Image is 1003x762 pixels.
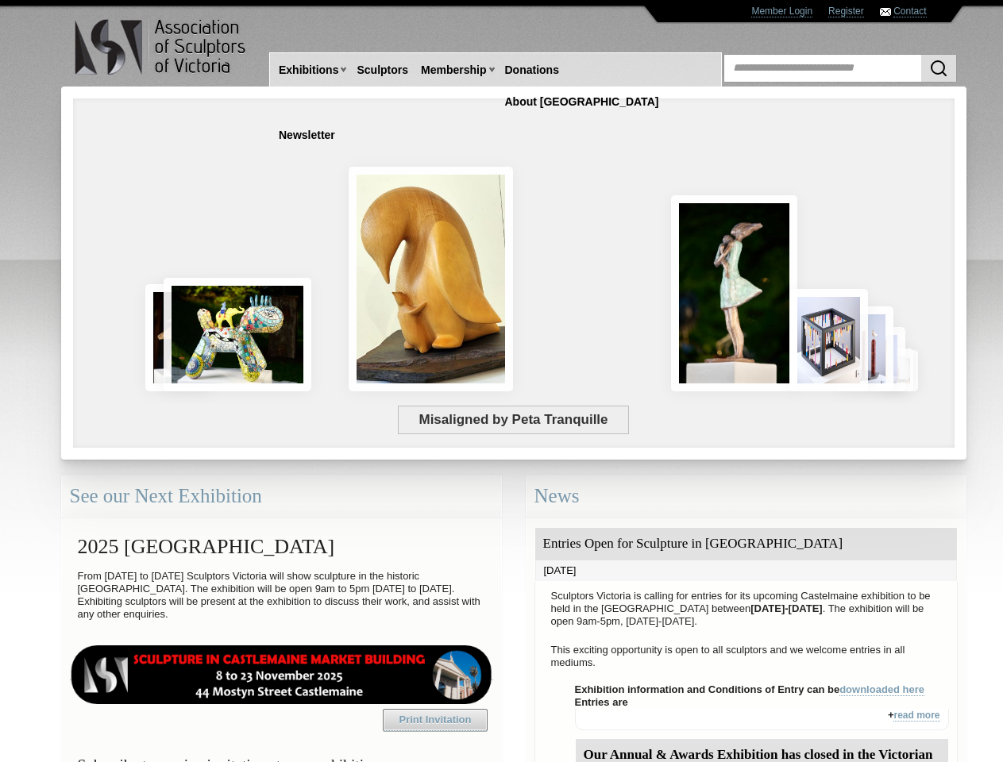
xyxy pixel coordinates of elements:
div: News [526,475,966,518]
img: Search [929,59,948,78]
p: This exciting opportunity is open to all sculptors and we welcome entries in all mediums. [543,640,949,673]
img: Misaligned [789,289,868,391]
img: logo.png [74,16,249,79]
div: + [575,709,949,730]
p: From [DATE] to [DATE] Sculptors Victoria will show sculpture in the historic [GEOGRAPHIC_DATA]. T... [70,566,493,625]
a: read more [893,710,939,722]
a: Contact [893,6,926,17]
a: Membership [415,56,492,85]
span: Misaligned by Peta Tranquille [398,406,629,434]
a: Member Login [751,6,812,17]
strong: Exhibition information and Conditions of Entry can be [575,683,925,696]
a: Sculptors [350,56,415,85]
a: Newsletter [272,121,341,150]
img: Scars of Devotion [349,167,514,391]
img: Connection [671,195,797,391]
a: downloaded here [839,683,924,696]
img: castlemaine-ldrbd25v2.png [70,645,493,704]
p: Sculptors Victoria is calling for entries for its upcoming Castelmaine exhibition to be held in t... [543,586,949,632]
a: Register [828,6,864,17]
a: Donations [499,56,565,85]
div: [DATE] [535,560,957,581]
div: See our Next Exhibition [61,475,502,518]
strong: [DATE]-[DATE] [750,602,823,614]
div: Entries Open for Sculpture in [GEOGRAPHIC_DATA] [535,528,957,560]
a: Exhibitions [272,56,345,85]
h2: 2025 [GEOGRAPHIC_DATA] [70,527,493,566]
a: About [GEOGRAPHIC_DATA] [499,87,665,117]
img: Contact ASV [880,8,891,16]
a: Print Invitation [383,709,488,731]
